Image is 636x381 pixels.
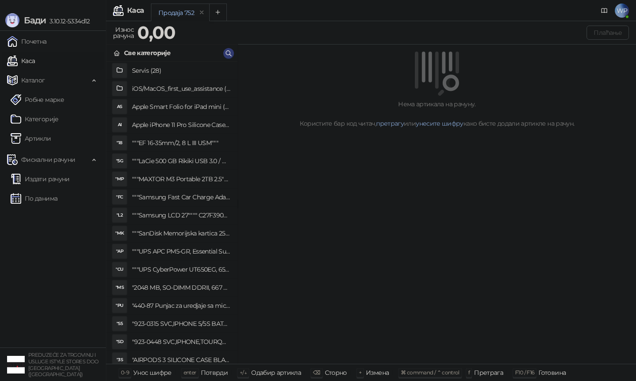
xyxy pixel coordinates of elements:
[132,317,230,331] h4: "923-0315 SVC,IPHONE 5/5S BATTERY REMOVAL TRAY Držač za iPhone sa kojim se otvara display
[376,120,404,127] a: претрагу
[28,352,99,377] small: PREDUZEĆE ZA TRGOVINU I USLUGE ISTYLE STORES DOO [GEOGRAPHIC_DATA] ([GEOGRAPHIC_DATA])
[113,136,127,150] div: "18
[132,136,230,150] h4: """EF 16-35mm/2, 8 L III USM"""
[113,190,127,204] div: "FC
[468,369,470,376] span: f
[132,154,230,168] h4: """LaCie 500 GB Rikiki USB 3.0 / Ultra Compact & Resistant aluminum / USB 3.0 / 2.5"""""""
[113,208,127,222] div: "L2
[132,280,230,295] h4: "2048 MB, SO-DIMM DDRII, 667 MHz, Napajanje 1,8 0,1 V, Latencija CL5"
[133,367,172,378] div: Унос шифре
[106,62,237,364] div: grid
[132,208,230,222] h4: """Samsung LCD 27"""" C27F390FHUXEN"""
[113,244,127,258] div: "AP
[121,369,129,376] span: 0-9
[251,367,301,378] div: Одабир артикла
[113,280,127,295] div: "MS
[313,369,320,376] span: ⌫
[366,367,389,378] div: Измена
[132,190,230,204] h4: """Samsung Fast Car Charge Adapter, brzi auto punja_, boja crna"""
[132,100,230,114] h4: Apple Smart Folio for iPad mini (A17 Pro) - Sage
[11,130,51,147] a: ArtikliАртикли
[21,151,75,168] span: Фискални рачуни
[113,335,127,349] div: "SD
[515,369,534,376] span: F10 / F16
[132,244,230,258] h4: """UPS APC PM5-GR, Essential Surge Arrest,5 utic_nica"""
[137,22,175,43] strong: 0,00
[46,17,90,25] span: 3.10.12-5334d12
[113,262,127,276] div: "CU
[132,353,230,367] h4: "AIRPODS 3 SILICONE CASE BLACK"
[11,190,57,207] a: По данима
[113,154,127,168] div: "5G
[587,26,629,40] button: Плаћање
[416,120,463,127] a: унесите шифру
[5,13,19,27] img: Logo
[113,118,127,132] div: AI
[11,110,59,128] a: Категорије
[7,33,47,50] a: Почетна
[124,48,170,58] div: Све категорије
[11,133,21,144] img: Artikli
[132,63,230,78] h4: Servis (28)
[240,369,247,376] span: ↑/↓
[24,15,46,26] span: Бади
[11,91,64,108] a: Робне марке
[132,335,230,349] h4: "923-0448 SVC,IPHONE,TOURQUE DRIVER KIT .65KGF- CM Šrafciger "
[11,170,70,188] a: Издати рачуни
[132,118,230,132] h4: Apple iPhone 11 Pro Silicone Case - Black
[401,369,459,376] span: ⌘ command / ⌃ control
[113,353,127,367] div: "3S
[196,9,207,16] button: remove
[248,99,625,128] div: Нема артикала на рачуну. Користите бар код читач, или како бисте додали артикле на рачун.
[132,299,230,313] h4: "440-87 Punjac za uredjaje sa micro USB portom 4/1, Stand."
[111,24,135,41] div: Износ рачуна
[325,367,347,378] div: Сторно
[158,8,194,18] div: Продаја 752
[538,367,566,378] div: Готовина
[615,4,629,18] span: WP
[113,317,127,331] div: "S5
[7,52,35,70] a: Каса
[113,100,127,114] div: AS
[113,226,127,240] div: "MK
[7,356,25,374] img: 64x64-companyLogo-77b92cf4-9946-4f36-9751-bf7bb5fd2c7d.png
[132,82,230,96] h4: iOS/MacOS_first_use_assistance (4)
[209,4,227,21] button: Add tab
[132,172,230,186] h4: """MAXTOR M3 Portable 2TB 2.5"""" crni eksterni hard disk HX-M201TCB/GM"""
[201,367,228,378] div: Потврди
[474,367,503,378] div: Претрага
[113,299,127,313] div: "PU
[113,172,127,186] div: "MP
[21,71,45,89] span: Каталог
[132,226,230,240] h4: """SanDisk Memorijska kartica 256GB microSDXC sa SD adapterom SDSQXA1-256G-GN6MA - Extreme PLUS, ...
[127,7,144,14] div: Каса
[359,369,361,376] span: +
[597,4,611,18] a: Документација
[184,369,196,376] span: enter
[132,262,230,276] h4: """UPS CyberPower UT650EG, 650VA/360W , line-int., s_uko, desktop"""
